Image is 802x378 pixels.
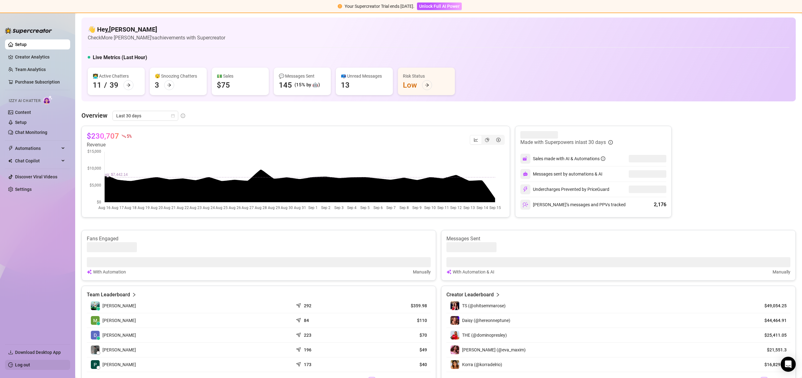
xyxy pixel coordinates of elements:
span: Korra (@korradelrio) [462,362,502,367]
a: Discover Viral Videos [15,174,57,179]
div: 2,176 [654,201,666,208]
img: svg%3e [523,186,528,192]
span: fall [122,134,126,138]
article: 223 [304,332,311,338]
div: segmented control [470,135,505,145]
img: Paul Dimatera [91,360,100,369]
span: info-circle [608,140,613,145]
img: TS (@ohitsemmarose) [450,301,459,310]
span: dollar-circle [496,138,501,142]
div: $75 [217,80,230,90]
img: Michael Phoenix… [91,316,100,325]
span: TS (@ohitsemmarose) [462,303,506,308]
span: right [132,291,136,299]
span: thunderbolt [8,146,13,151]
span: exclamation-circle [338,4,342,8]
article: With Automation [93,268,126,275]
img: Daisy (@hereonneptune) [450,316,459,325]
span: Izzy AI Chatter [9,98,40,104]
a: Content [15,110,31,115]
span: info-circle [601,156,605,161]
div: 11 [93,80,102,90]
div: 39 [110,80,118,90]
a: Settings [15,187,32,192]
article: Team Leaderboard [87,291,130,299]
img: Denise Carrillo [91,301,100,310]
div: Risk Status [403,73,450,79]
div: 13 [341,80,350,90]
article: $25,411.05 [758,332,787,338]
div: 145 [279,80,292,90]
span: arrow-right [425,83,429,87]
span: [PERSON_NAME] [102,361,136,368]
article: Made with Superpowers in last 30 days [520,139,606,146]
article: 292 [304,303,311,309]
article: $49,054.25 [758,303,787,309]
article: $230,707 [87,131,119,141]
article: Revenue [87,141,131,149]
img: Korra (@korradelrio) [450,360,459,369]
article: Overview [81,111,107,120]
button: Unlock Full AI Power [417,3,462,10]
span: Unlock Full AI Power [419,4,460,9]
a: Setup [15,120,27,125]
a: Log out [15,362,30,367]
h4: 👋 Hey, [PERSON_NAME] [88,25,225,34]
article: $16,829.01 [758,361,787,368]
span: [PERSON_NAME] [102,302,136,309]
article: $44,464.91 [758,317,787,324]
span: download [8,350,13,355]
div: 👩‍💻 Active Chatters [93,73,140,79]
img: THE (@dominopresley) [450,331,459,340]
h5: Live Metrics (Last Hour) [93,54,147,61]
span: send [296,302,302,308]
span: [PERSON_NAME] (@eva_maxim) [462,347,526,352]
img: svg%3e [523,156,528,161]
article: $40 [366,361,427,368]
article: 84 [304,317,309,324]
span: 5 % [127,133,131,139]
span: line-chart [474,138,478,142]
span: send [296,316,302,323]
img: Don Saguinsin [91,345,100,354]
span: arrow-right [126,83,131,87]
article: $21,551.3 [758,347,787,353]
a: Setup [15,42,27,47]
img: AI Chatter [43,95,53,105]
a: Unlock Full AI Power [417,4,462,9]
img: svg%3e [523,202,528,207]
span: Automations [15,143,60,153]
article: Creator Leaderboard [446,291,494,299]
span: Last 30 days [116,111,174,120]
span: [PERSON_NAME] [102,332,136,339]
span: send [296,346,302,352]
div: Messages sent by automations & AI [520,169,602,179]
article: Messages Sent [446,235,790,242]
a: Purchase Subscription [15,77,65,87]
img: svg%3e [523,171,528,176]
span: Download Desktop App [15,350,61,355]
span: send [296,331,302,337]
span: send [296,360,302,367]
span: arrow-right [167,83,171,87]
div: 💬 Messages Sent [279,73,326,79]
article: $49 [366,347,427,353]
img: Eva (@eva_maxim) [450,345,459,354]
span: info-circle [181,114,185,118]
article: Fans Engaged [87,235,431,242]
div: Sales made with AI & Automations [533,155,605,162]
article: Manually [773,268,790,275]
span: Your Supercreator Trial ends [DATE]. [345,4,414,9]
article: $70 [366,332,427,338]
article: Manually [413,268,431,275]
a: Chat Monitoring [15,130,47,135]
article: $110 [366,317,427,324]
div: 3 [155,80,159,90]
div: (15% by 🤖) [294,81,320,89]
article: With Automation & AI [453,268,494,275]
span: [PERSON_NAME] [102,346,136,353]
div: Undercharges Prevented by PriceGuard [520,184,609,194]
span: [PERSON_NAME] [102,317,136,324]
a: Creator Analytics [15,52,65,62]
div: 😴 Snoozing Chatters [155,73,202,79]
